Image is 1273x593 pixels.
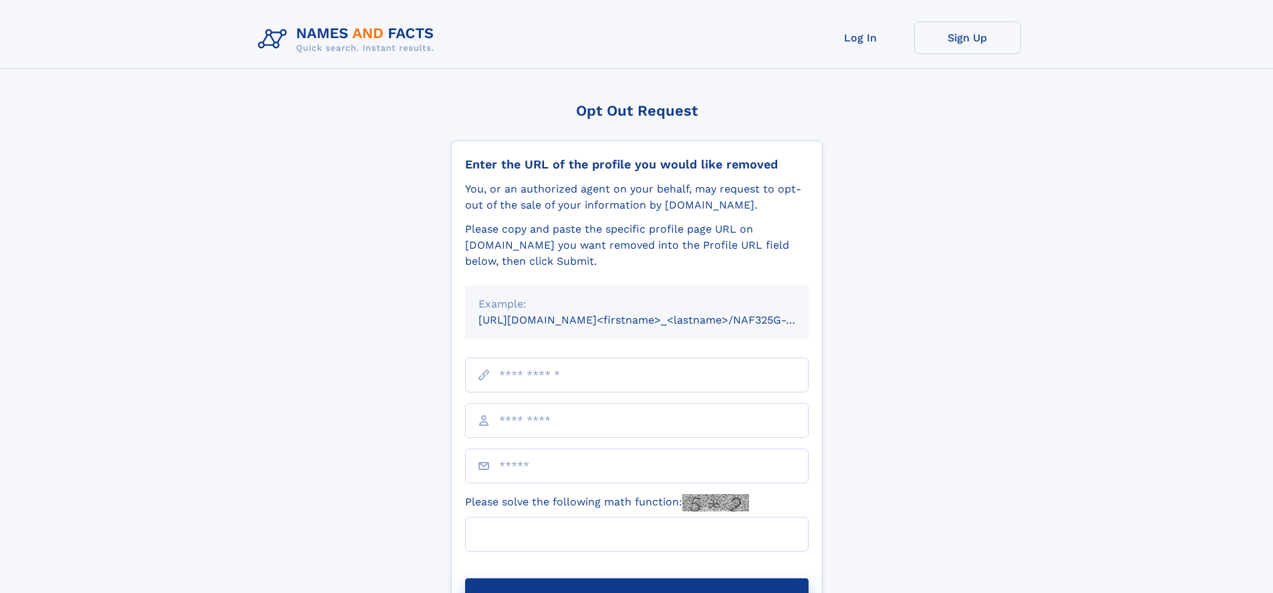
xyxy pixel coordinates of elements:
[465,221,809,269] div: Please copy and paste the specific profile page URL on [DOMAIN_NAME] you want removed into the Pr...
[807,21,914,54] a: Log In
[478,296,795,312] div: Example:
[465,181,809,213] div: You, or an authorized agent on your behalf, may request to opt-out of the sale of your informatio...
[914,21,1021,54] a: Sign Up
[465,494,749,511] label: Please solve the following math function:
[465,157,809,172] div: Enter the URL of the profile you would like removed
[253,21,445,57] img: Logo Names and Facts
[478,314,834,326] small: [URL][DOMAIN_NAME]<firstname>_<lastname>/NAF325G-xxxxxxxx
[451,102,823,119] div: Opt Out Request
